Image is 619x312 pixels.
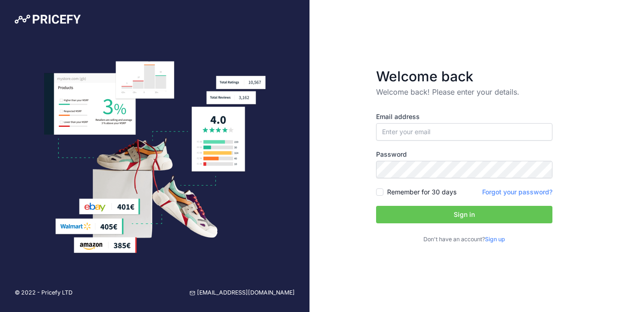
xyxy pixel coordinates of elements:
[15,289,73,297] p: © 2022 - Pricefy LTD
[482,188,552,196] a: Forgot your password?
[387,187,456,197] label: Remember for 30 days
[376,150,552,159] label: Password
[376,206,552,223] button: Sign in
[376,112,552,121] label: Email address
[376,123,552,141] input: Enter your email
[376,86,552,97] p: Welcome back! Please enter your details.
[15,15,81,24] img: Pricefy
[376,235,552,244] p: Don't have an account?
[190,289,295,297] a: [EMAIL_ADDRESS][DOMAIN_NAME]
[376,68,552,85] h3: Welcome back
[485,236,505,243] a: Sign up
